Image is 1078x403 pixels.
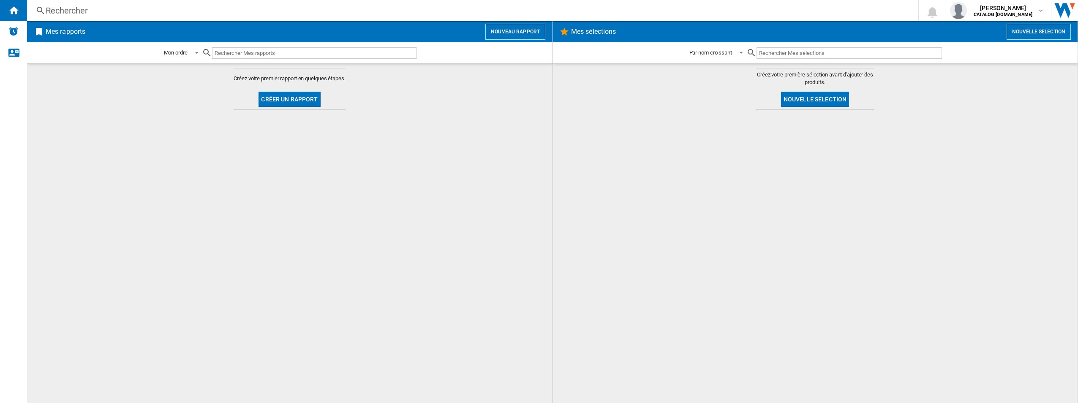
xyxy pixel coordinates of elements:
[689,49,732,56] div: Par nom croissant
[781,92,849,107] button: Nouvelle selection
[46,5,896,16] div: Rechercher
[234,75,345,82] span: Créez votre premier rapport en quelques étapes.
[974,4,1032,12] span: [PERSON_NAME]
[756,71,874,86] span: Créez votre première sélection avant d'ajouter des produits.
[8,26,19,36] img: alerts-logo.svg
[164,49,188,56] div: Mon ordre
[485,24,545,40] button: Nouveau rapport
[950,2,967,19] img: profile.jpg
[44,24,87,40] h2: Mes rapports
[1007,24,1071,40] button: Nouvelle selection
[757,47,942,59] input: Rechercher Mes sélections
[974,12,1032,17] b: CATALOG [DOMAIN_NAME]
[259,92,320,107] button: Créer un rapport
[212,47,416,59] input: Rechercher Mes rapports
[569,24,618,40] h2: Mes sélections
